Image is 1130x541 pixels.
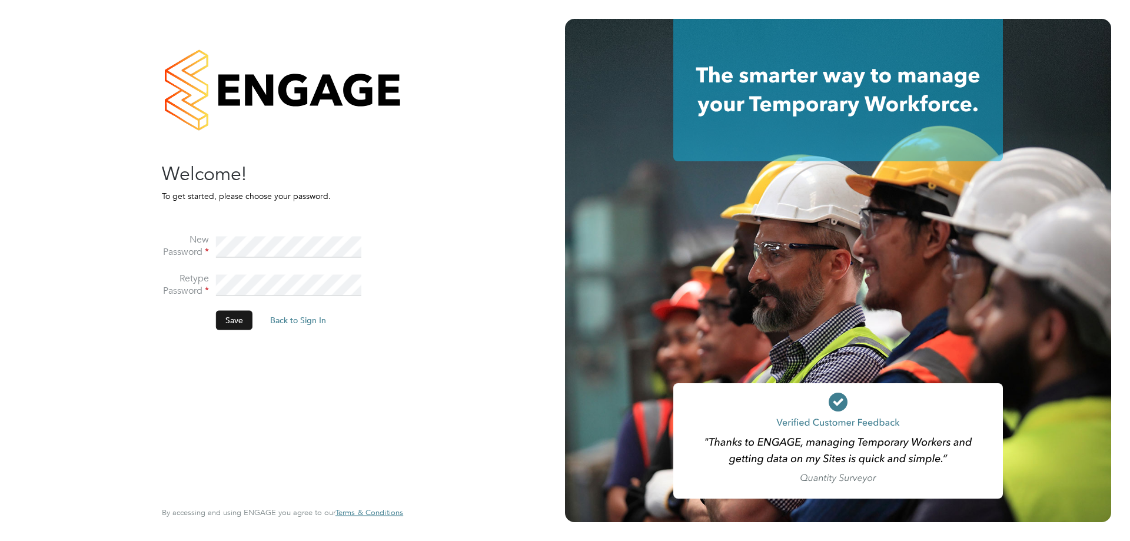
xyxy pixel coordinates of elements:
label: New Password [162,234,209,258]
span: By accessing and using ENGAGE you agree to our [162,507,403,517]
p: To get started, please choose your password. [162,191,391,201]
button: Back to Sign In [261,311,335,330]
label: Retype Password [162,272,209,297]
h2: Welcome! [162,161,391,186]
button: Save [216,311,252,330]
a: Terms & Conditions [335,508,403,517]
